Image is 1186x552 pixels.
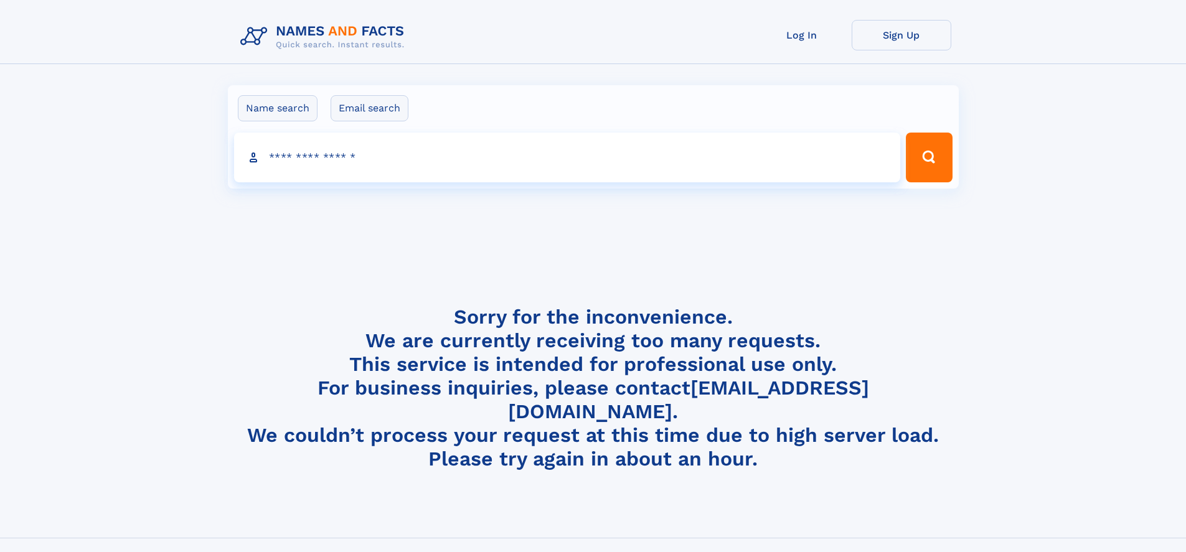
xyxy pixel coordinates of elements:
[752,20,852,50] a: Log In
[235,20,415,54] img: Logo Names and Facts
[906,133,952,182] button: Search Button
[234,133,901,182] input: search input
[238,95,318,121] label: Name search
[331,95,408,121] label: Email search
[508,376,869,423] a: [EMAIL_ADDRESS][DOMAIN_NAME]
[235,305,951,471] h4: Sorry for the inconvenience. We are currently receiving too many requests. This service is intend...
[852,20,951,50] a: Sign Up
